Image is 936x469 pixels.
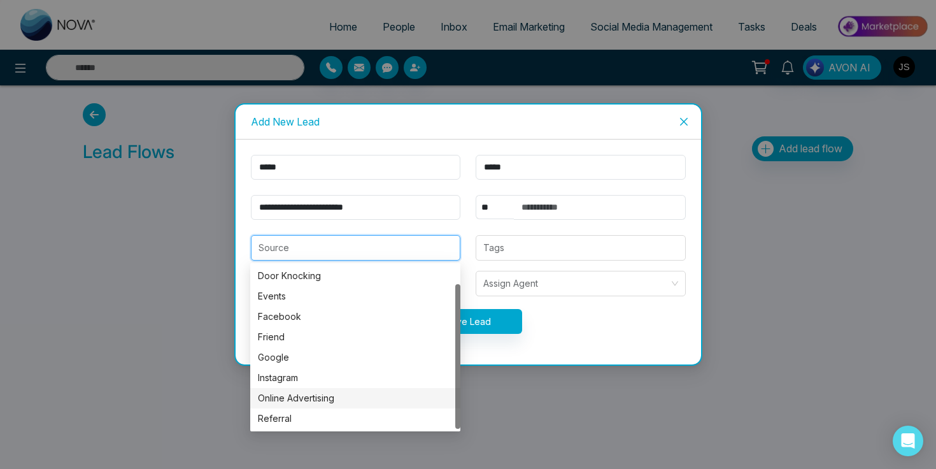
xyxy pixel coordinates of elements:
div: Facebook [258,310,453,324]
div: Door Knocking [258,269,453,283]
span: close [679,117,689,127]
div: Open Intercom Messenger [893,426,923,456]
div: Instagram [250,368,460,388]
div: Friend [250,327,460,347]
button: Close [667,105,701,139]
div: Referral [250,408,460,429]
div: Add New Lead [251,115,686,129]
div: Events [250,286,460,307]
div: Friend [258,330,453,344]
div: Online Advertising [258,391,453,405]
div: Referral [258,412,453,426]
div: Online Advertising [250,388,460,408]
button: Save Lead [415,309,522,334]
div: Door Knocking [250,266,460,286]
div: Events [258,289,453,303]
div: Google [258,350,453,364]
div: Facebook [250,307,460,327]
div: Google [250,347,460,368]
div: Instagram [258,371,453,385]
